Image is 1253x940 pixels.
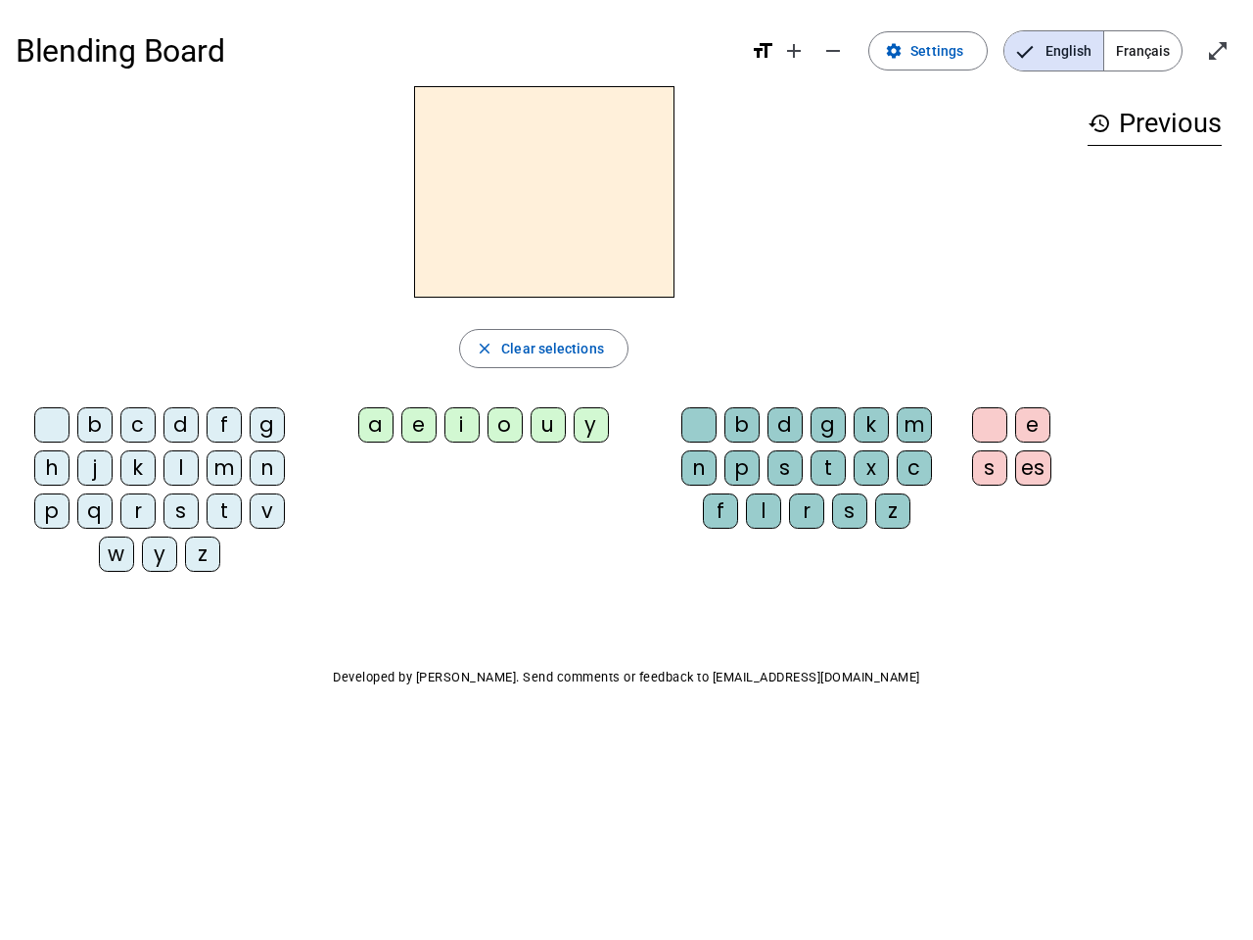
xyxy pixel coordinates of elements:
mat-icon: close [476,340,493,357]
span: English [1004,31,1103,70]
div: n [250,450,285,486]
mat-icon: add [782,39,806,63]
div: i [444,407,480,443]
div: l [746,493,781,529]
mat-icon: history [1088,112,1111,135]
div: h [34,450,70,486]
div: j [77,450,113,486]
div: f [207,407,242,443]
button: Enter full screen [1198,31,1237,70]
div: q [77,493,113,529]
p: Developed by [PERSON_NAME]. Send comments or feedback to [EMAIL_ADDRESS][DOMAIN_NAME] [16,666,1237,689]
div: t [207,493,242,529]
div: m [207,450,242,486]
mat-icon: format_size [751,39,774,63]
div: e [1015,407,1050,443]
div: b [724,407,760,443]
div: t [811,450,846,486]
div: r [789,493,824,529]
mat-icon: remove [821,39,845,63]
div: b [77,407,113,443]
div: m [897,407,932,443]
div: g [250,407,285,443]
div: c [120,407,156,443]
div: k [120,450,156,486]
div: s [972,450,1007,486]
span: Français [1104,31,1182,70]
span: Settings [910,39,963,63]
div: k [854,407,889,443]
div: g [811,407,846,443]
button: Settings [868,31,988,70]
div: z [875,493,910,529]
button: Decrease font size [813,31,853,70]
div: s [832,493,867,529]
div: f [703,493,738,529]
div: a [358,407,394,443]
div: v [250,493,285,529]
div: x [854,450,889,486]
h3: Previous [1088,102,1222,146]
div: d [163,407,199,443]
div: y [142,537,177,572]
div: n [681,450,717,486]
div: es [1015,450,1051,486]
button: Clear selections [459,329,628,368]
div: d [767,407,803,443]
div: s [163,493,199,529]
h1: Blending Board [16,20,735,82]
button: Increase font size [774,31,813,70]
span: Clear selections [501,337,604,360]
div: o [487,407,523,443]
mat-icon: open_in_full [1206,39,1230,63]
div: l [163,450,199,486]
mat-icon: settings [885,42,903,60]
div: y [574,407,609,443]
div: w [99,537,134,572]
mat-button-toggle-group: Language selection [1003,30,1183,71]
div: p [724,450,760,486]
div: u [531,407,566,443]
div: c [897,450,932,486]
div: z [185,537,220,572]
div: s [767,450,803,486]
div: e [401,407,437,443]
div: p [34,493,70,529]
div: r [120,493,156,529]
